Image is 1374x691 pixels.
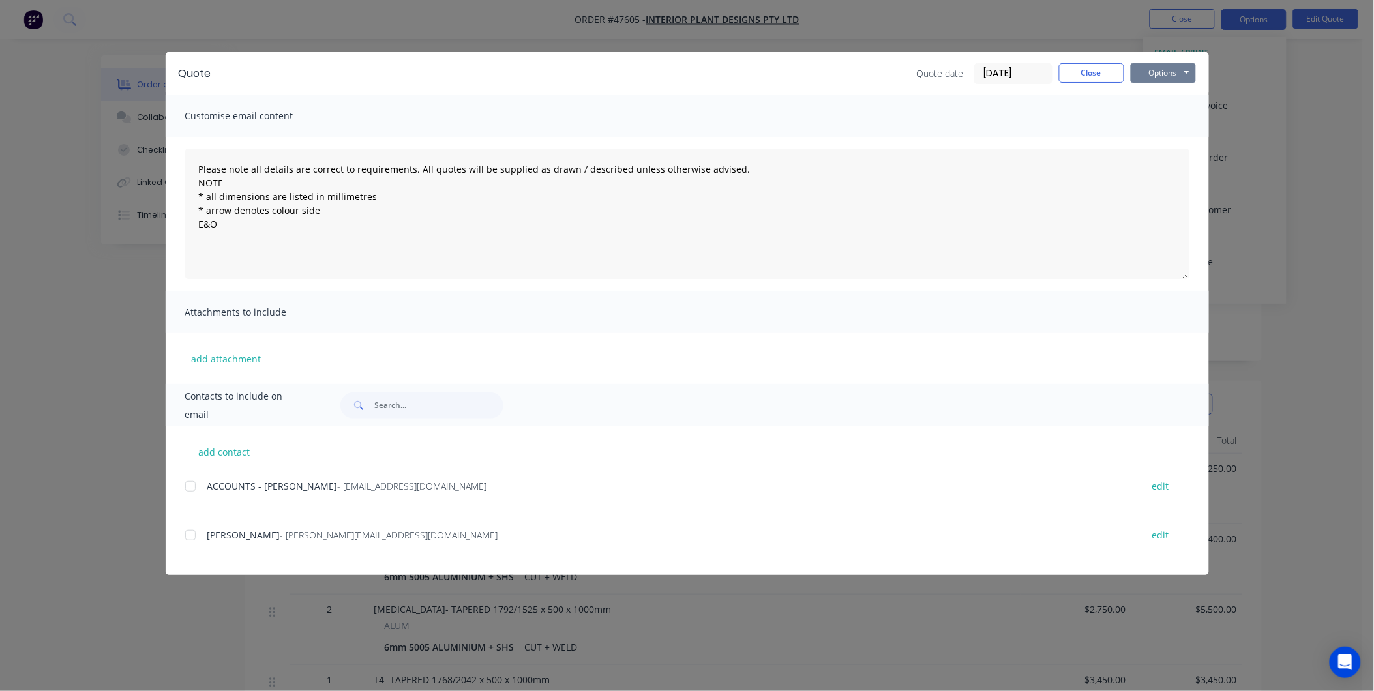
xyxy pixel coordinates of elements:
[280,529,498,541] span: - [PERSON_NAME][EMAIL_ADDRESS][DOMAIN_NAME]
[1330,647,1361,678] div: Open Intercom Messenger
[1144,477,1177,495] button: edit
[1144,526,1177,544] button: edit
[207,529,280,541] span: [PERSON_NAME]
[185,303,329,321] span: Attachments to include
[185,387,308,424] span: Contacts to include on email
[185,349,268,368] button: add attachment
[207,480,338,492] span: ACCOUNTS - [PERSON_NAME]
[185,442,263,462] button: add contact
[917,66,964,80] span: Quote date
[374,392,503,419] input: Search...
[185,149,1189,279] textarea: Please note all details are correct to requirements. All quotes will be supplied as drawn / descr...
[338,480,487,492] span: - [EMAIL_ADDRESS][DOMAIN_NAME]
[185,107,329,125] span: Customise email content
[179,66,211,81] div: Quote
[1131,63,1196,83] button: Options
[1059,63,1124,83] button: Close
